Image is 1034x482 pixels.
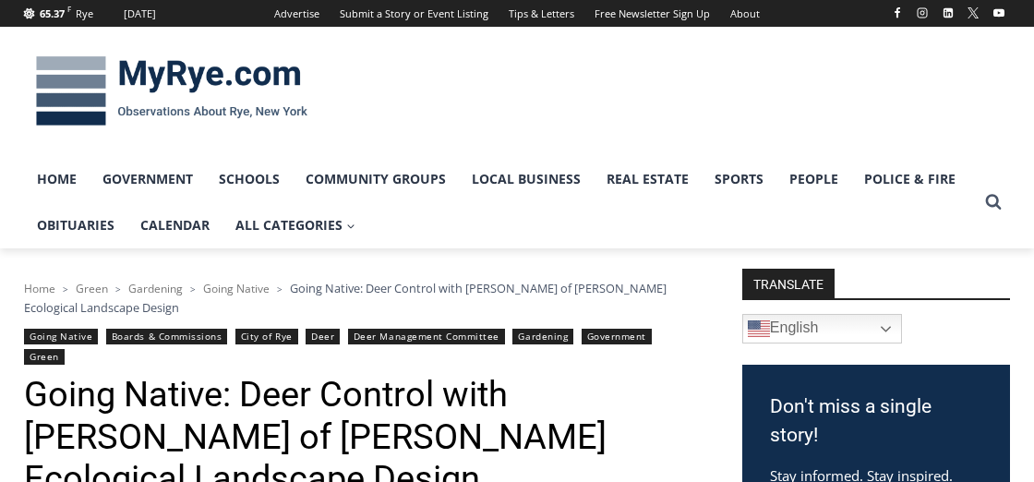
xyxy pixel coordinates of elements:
[851,156,968,202] a: Police & Fire
[206,156,293,202] a: Schools
[203,281,270,296] a: Going Native
[702,156,776,202] a: Sports
[776,156,851,202] a: People
[886,2,908,24] a: Facebook
[911,2,933,24] a: Instagram
[306,329,340,344] a: Deer
[512,329,573,344] a: Gardening
[24,280,667,315] span: Going Native: Deer Control with [PERSON_NAME] of [PERSON_NAME] Ecological Landscape Design
[190,283,196,295] span: >
[63,283,68,295] span: >
[582,329,652,344] a: Government
[90,156,206,202] a: Government
[748,318,770,340] img: en
[24,349,65,365] a: Green
[742,314,902,343] a: English
[348,329,505,344] a: Deer Management Committee
[235,215,355,235] span: All Categories
[24,156,977,249] nav: Primary Navigation
[76,6,93,22] div: Rye
[124,6,156,22] div: [DATE]
[962,2,984,24] a: X
[988,2,1010,24] a: YouTube
[742,269,835,298] strong: TRANSLATE
[76,281,108,296] a: Green
[977,186,1010,219] button: View Search Form
[128,281,183,296] a: Gardening
[594,156,702,202] a: Real Estate
[127,202,222,248] a: Calendar
[235,329,298,344] a: City of Rye
[24,329,98,344] a: Going Native
[459,156,594,202] a: Local Business
[293,156,459,202] a: Community Groups
[222,202,368,248] a: All Categories
[937,2,959,24] a: Linkedin
[24,281,55,296] a: Home
[24,202,127,248] a: Obituaries
[40,6,65,20] span: 65.37
[277,283,283,295] span: >
[24,156,90,202] a: Home
[106,329,228,344] a: Boards & Commissions
[24,43,319,139] img: MyRye.com
[115,283,121,295] span: >
[67,4,71,14] span: F
[24,279,693,317] nav: Breadcrumbs
[770,392,982,451] h3: Don't miss a single story!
